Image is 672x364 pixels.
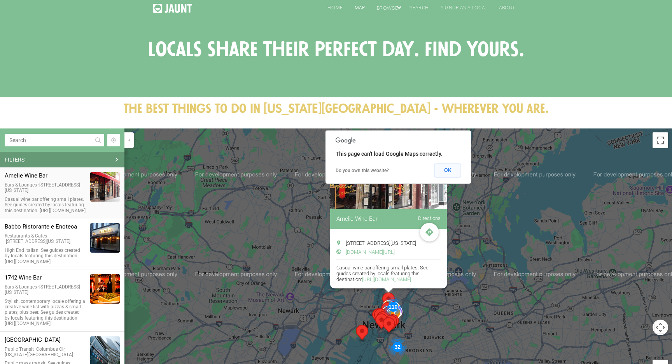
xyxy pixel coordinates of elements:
div: Hole in the Wall Cafe [378,311,390,328]
input: Search [5,134,104,146]
div: [STREET_ADDRESS][US_STATE] [5,284,86,295]
div: Columbus Cir, [US_STATE][GEOGRAPHIC_DATA] [5,346,86,358]
span: Amelie Wine Bar [336,215,388,223]
a: home [320,4,346,16]
button: OK [434,164,461,178]
div: 1742 Wine Bar [5,274,86,281]
span: Public Transit · [5,346,36,352]
div: Amelie Wine Bar [382,292,395,310]
div: NOMO Kitchen [381,302,394,320]
div: Casual wine bar offering small plates. See guides created by locals featuring this destination: [336,264,441,282]
div: Financier Patisserie [376,311,389,329]
div: 32 [387,337,408,357]
span: [STREET_ADDRESS][US_STATE] [346,240,416,246]
div: Babbo Ristorante e Enoteca [5,223,86,230]
span: Bars & Lounges · [5,284,39,290]
div: High End Italian. See guides created by locals featuring this destination: [URL][DOMAIN_NAME] [5,248,86,264]
a: home [153,4,192,17]
div: Filters [5,157,24,163]
div: [STREET_ADDRESS][US_STATE] [5,182,86,193]
a: About [491,4,519,16]
div: Stylish, contemporary locale offering a creative wine list with pizzas & small plates, plus beer.... [5,299,86,327]
a: map [347,4,369,16]
img: Jaunt logo [153,4,192,13]
button: Map camera controls [653,320,668,335]
a: Directions [418,215,441,224]
span: This page can't load Google Maps correctly. [336,151,443,157]
a: signup as a local [433,4,491,16]
a: Do you own this website? [336,168,389,173]
a: [DOMAIN_NAME][URL] [346,249,395,255]
div: Juicy Spot Cafe [382,306,394,323]
div: Amelie Wine Bar [5,172,86,179]
div: Location info: Amelie Wine Bar [332,152,445,288]
span: Bars & Lounges · [5,182,39,188]
div: 110 [383,297,403,317]
a: search [402,4,433,16]
div: homemapbrowse [320,4,402,16]
div: [STREET_ADDRESS][US_STATE] [5,233,86,244]
a: [URL][DOMAIN_NAME] [362,276,411,282]
div: Ellis Island [356,325,368,342]
div: National September 11 Memorial & Museum [374,308,387,326]
button: Toggle fullscreen view [653,132,668,148]
img: 1742 Wine Bar [80,274,130,304]
span: Restaurants & Cafes · [5,233,47,244]
div: Jane's Carousel - Brooklyn Bridge Park [383,317,395,335]
div: Apotheke [382,306,394,324]
div: browse [369,4,402,16]
div: Casual wine bar offering small plates. See guides created by locals featuring this destination: [... [5,197,86,213]
div: Ed's Lobster Bar [382,300,395,318]
img: Amelie Wine Bar [85,172,124,202]
div: Harry's NYC [375,313,388,331]
span: Directions [420,223,439,241]
div: Hudson River Park & West Side Bike Path - Financial District [372,308,385,326]
div: [GEOGRAPHIC_DATA] [5,336,86,343]
img: Babbo Ristorante e Enoteca [85,223,124,253]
